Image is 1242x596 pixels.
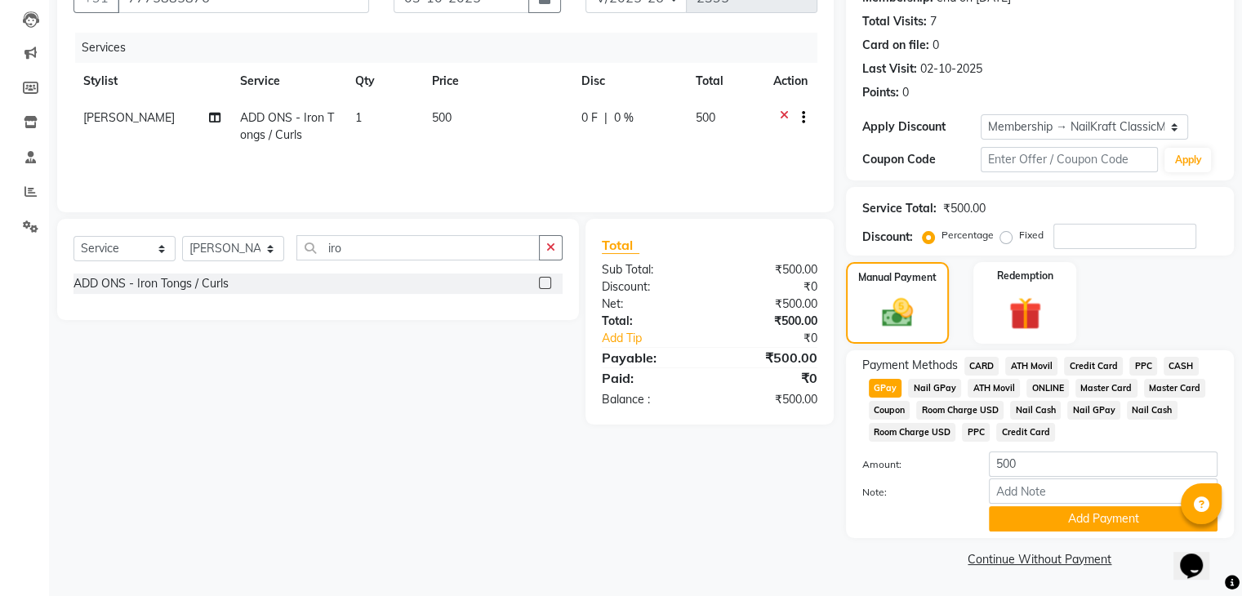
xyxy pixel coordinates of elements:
[862,37,929,54] div: Card on file:
[710,313,830,330] div: ₹500.00
[581,109,598,127] span: 0 F
[1144,379,1206,398] span: Master Card
[862,200,937,217] div: Service Total:
[1129,357,1157,376] span: PPC
[858,270,937,285] label: Manual Payment
[920,60,982,78] div: 02-10-2025
[850,485,977,500] label: Note:
[1164,148,1211,172] button: Apply
[590,261,710,278] div: Sub Total:
[1026,379,1069,398] span: ONLINE
[75,33,830,63] div: Services
[345,63,422,100] th: Qty
[1067,401,1120,420] span: Nail GPay
[862,229,913,246] div: Discount:
[710,348,830,367] div: ₹500.00
[422,63,572,100] th: Price
[869,379,902,398] span: GPay
[930,13,937,30] div: 7
[763,63,817,100] th: Action
[710,368,830,388] div: ₹0
[862,84,899,101] div: Points:
[1019,228,1044,242] label: Fixed
[962,423,990,442] span: PPC
[1127,401,1177,420] span: Nail Cash
[73,275,229,292] div: ADD ONS - Iron Tongs / Curls
[989,451,1218,477] input: Amount
[432,110,452,125] span: 500
[869,423,956,442] span: Room Charge USD
[604,109,608,127] span: |
[602,237,639,254] span: Total
[862,151,981,168] div: Coupon Code
[1010,401,1061,420] span: Nail Cash
[590,330,729,347] a: Add Tip
[850,457,977,472] label: Amount:
[862,13,927,30] div: Total Visits:
[590,348,710,367] div: Payable:
[696,110,715,125] span: 500
[989,506,1218,532] button: Add Payment
[614,109,634,127] span: 0 %
[710,278,830,296] div: ₹0
[83,110,175,125] span: [PERSON_NAME]
[73,63,230,100] th: Stylist
[230,63,345,100] th: Service
[872,295,923,331] img: _cash.svg
[590,391,710,408] div: Balance :
[240,110,334,142] span: ADD ONS - Iron Tongs / Curls
[964,357,999,376] span: CARD
[933,37,939,54] div: 0
[989,478,1218,504] input: Add Note
[862,357,958,374] span: Payment Methods
[1005,357,1057,376] span: ATH Movil
[296,235,540,260] input: Search or Scan
[572,63,686,100] th: Disc
[916,401,1004,420] span: Room Charge USD
[686,63,763,100] th: Total
[1075,379,1137,398] span: Master Card
[997,269,1053,283] label: Redemption
[981,147,1159,172] input: Enter Offer / Coupon Code
[942,228,994,242] label: Percentage
[710,296,830,313] div: ₹500.00
[710,391,830,408] div: ₹500.00
[729,330,829,347] div: ₹0
[869,401,910,420] span: Coupon
[355,110,362,125] span: 1
[908,379,961,398] span: Nail GPay
[590,313,710,330] div: Total:
[710,261,830,278] div: ₹500.00
[590,278,710,296] div: Discount:
[968,379,1020,398] span: ATH Movil
[999,293,1052,334] img: _gift.svg
[1064,357,1123,376] span: Credit Card
[1173,531,1226,580] iframe: chat widget
[862,60,917,78] div: Last Visit:
[590,368,710,388] div: Paid:
[902,84,909,101] div: 0
[943,200,986,217] div: ₹500.00
[849,551,1231,568] a: Continue Without Payment
[590,296,710,313] div: Net:
[1164,357,1199,376] span: CASH
[862,118,981,136] div: Apply Discount
[996,423,1055,442] span: Credit Card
